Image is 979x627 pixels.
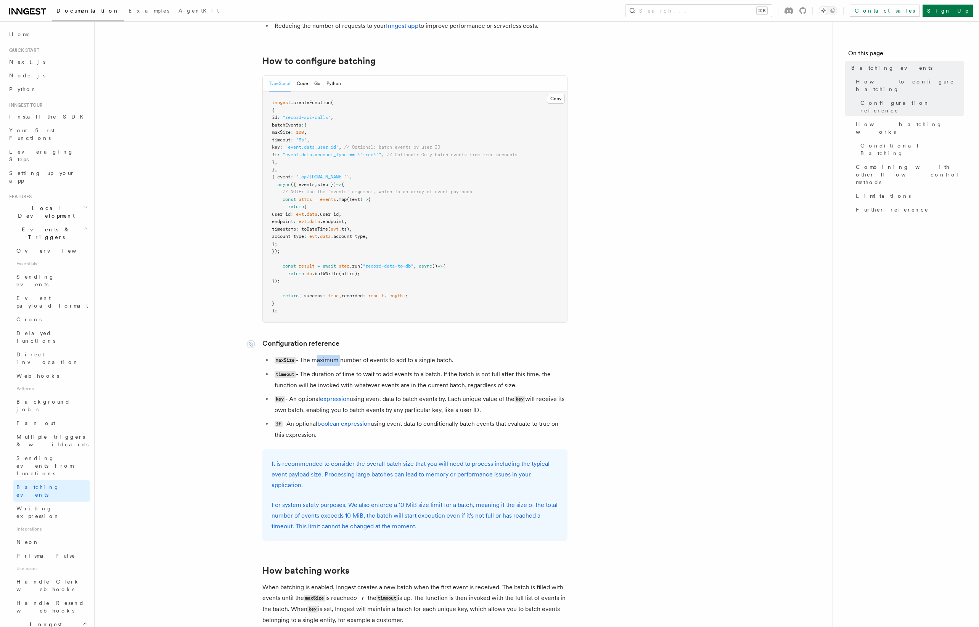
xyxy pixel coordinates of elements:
code: maxSize [275,357,296,364]
a: Documentation [52,2,124,21]
span: Further reference [856,206,929,213]
a: Sign Up [923,5,973,17]
span: step [339,263,349,269]
span: How batching works [856,120,964,136]
a: Batching events [848,61,964,75]
a: Further reference [853,203,964,216]
span: Essentials [13,258,90,270]
span: .endpoint [320,219,344,224]
span: .user_id [317,212,339,217]
span: , [365,234,368,239]
span: data [307,212,317,217]
span: : [296,226,299,232]
span: } [272,167,275,172]
p: For system safety purposes, We also enforce a 10 MiB size limit for a batch, meaning if the size ... [272,500,558,532]
span: } [347,174,349,180]
a: Sending events [13,270,90,291]
span: .createFunction [291,100,331,105]
span: , [344,219,347,224]
span: : [277,152,280,157]
a: Combining with other flow control methods [853,160,964,189]
span: { [443,263,445,269]
a: Leveraging Steps [6,145,90,166]
span: : [291,212,293,217]
span: // Optional: Only batch events from free accounts [387,152,518,157]
span: : [280,144,283,150]
a: Crons [13,313,90,326]
span: // NOTE: Use the `events` argument, which is an array of event payloads [283,189,472,194]
a: Neon [13,535,90,549]
span: Local Development [6,204,83,220]
button: Copy [547,94,565,104]
span: () [432,263,437,269]
span: step }) [317,182,336,187]
a: Writing expression [13,502,90,523]
span: , [413,263,416,269]
span: Sending events from functions [16,455,73,476]
code: maxSize [304,595,325,601]
span: Direct invocation [16,351,79,365]
button: Search...⌘K [625,5,772,17]
span: Your first Functions [9,127,55,141]
a: Next.js [6,55,90,69]
span: , [349,226,352,232]
span: Node.js [9,72,45,79]
span: , [307,137,309,143]
span: Setting up your app [9,170,75,184]
span: Prisma Pulse [16,553,76,559]
span: , [381,152,384,157]
span: Conditional Batching [860,142,964,157]
span: , [275,167,277,172]
a: Webhooks [13,369,90,383]
span: account_type [272,234,304,239]
span: Documentation [56,8,119,14]
span: attrs [299,197,312,202]
span: , [275,159,277,165]
a: expression [320,395,350,402]
span: , [339,212,341,217]
span: Writing expression [16,505,60,519]
span: Next.js [9,59,45,65]
span: { success [299,293,323,298]
span: (attrs); [339,271,360,276]
span: . [307,219,309,224]
span: }); [272,278,280,284]
span: .map [336,197,347,202]
a: Configuration reference [857,96,964,117]
span: return [288,271,304,276]
span: . [317,234,320,239]
span: async [277,182,291,187]
span: return [288,204,304,209]
span: .bulkWrite [312,271,339,276]
span: true [328,293,339,298]
button: Go [314,76,320,91]
span: : [291,130,293,135]
span: { [272,107,275,113]
span: Events & Triggers [6,226,83,241]
span: Home [9,30,31,38]
span: : [293,219,296,224]
span: .account_type [331,234,365,239]
span: inngest [272,100,291,105]
button: Events & Triggers [6,223,90,244]
span: "event.data.user_id" [285,144,339,150]
a: Node.js [6,69,90,82]
a: How batching works [262,565,349,576]
span: }; [272,241,277,247]
span: }); [272,249,280,254]
a: Direct invocation [13,348,90,369]
span: ); [272,308,277,313]
button: Local Development [6,201,90,223]
span: events [320,197,336,202]
span: Configuration reference [860,99,964,114]
span: "record-data-to-db" [363,263,413,269]
code: timeout [376,595,398,601]
span: ( [331,100,333,105]
a: Conditional Batching [857,139,964,160]
a: Fan out [13,416,90,430]
span: .run [349,263,360,269]
span: batchEvents [272,122,301,128]
a: AgentKit [174,2,223,21]
span: Inngest tour [6,102,43,108]
span: Delayed functions [16,330,55,344]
